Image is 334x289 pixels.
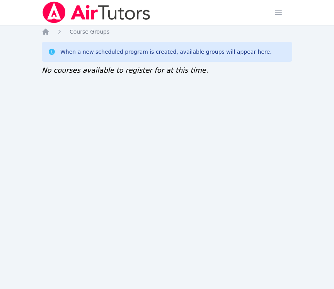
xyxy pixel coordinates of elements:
[42,28,292,36] nav: Breadcrumb
[42,66,208,74] span: No courses available to register for at this time.
[42,2,151,23] img: Air Tutors
[70,29,109,35] span: Course Groups
[60,48,272,56] div: When a new scheduled program is created, available groups will appear here.
[70,28,109,36] a: Course Groups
